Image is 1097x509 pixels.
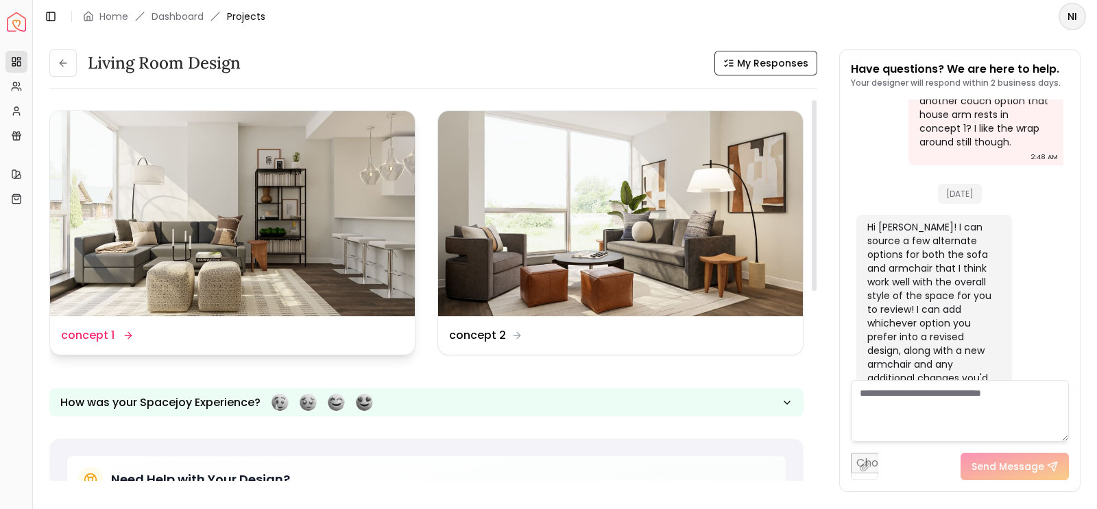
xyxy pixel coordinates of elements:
div: 2:48 AM [1031,150,1058,164]
dd: concept 1 [61,327,114,344]
button: NI [1059,3,1086,30]
a: Dashboard [152,10,204,23]
span: [DATE] [938,184,982,204]
span: NI [1060,4,1085,29]
nav: breadcrumb [83,10,265,23]
button: My Responses [714,51,817,75]
img: concept 1 [50,111,415,316]
p: How was your Spacejoy Experience? [60,394,261,411]
p: Have questions? We are here to help. [851,61,1061,78]
img: concept 2 [438,111,803,316]
div: Thank you so much! I had a question ' do you have another couch option that house arm rests in co... [919,67,1050,149]
span: Projects [227,10,265,23]
a: Home [99,10,128,23]
img: Spacejoy Logo [7,12,26,32]
div: Hi [PERSON_NAME]! I can source a few alternate options for both the sofa and armchair that I thin... [867,220,998,412]
button: How was your Spacejoy Experience?Feeling terribleFeeling badFeeling goodFeeling awesome [49,388,804,416]
h3: Living Room design [88,52,241,74]
a: Spacejoy [7,12,26,32]
a: concept 1concept 1 [49,110,415,355]
span: My Responses [737,56,808,70]
p: Your designer will respond within 2 business days. [851,78,1061,88]
a: concept 2concept 2 [437,110,804,355]
h5: Need Help with Your Design? [111,470,290,489]
dd: concept 2 [449,327,506,344]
